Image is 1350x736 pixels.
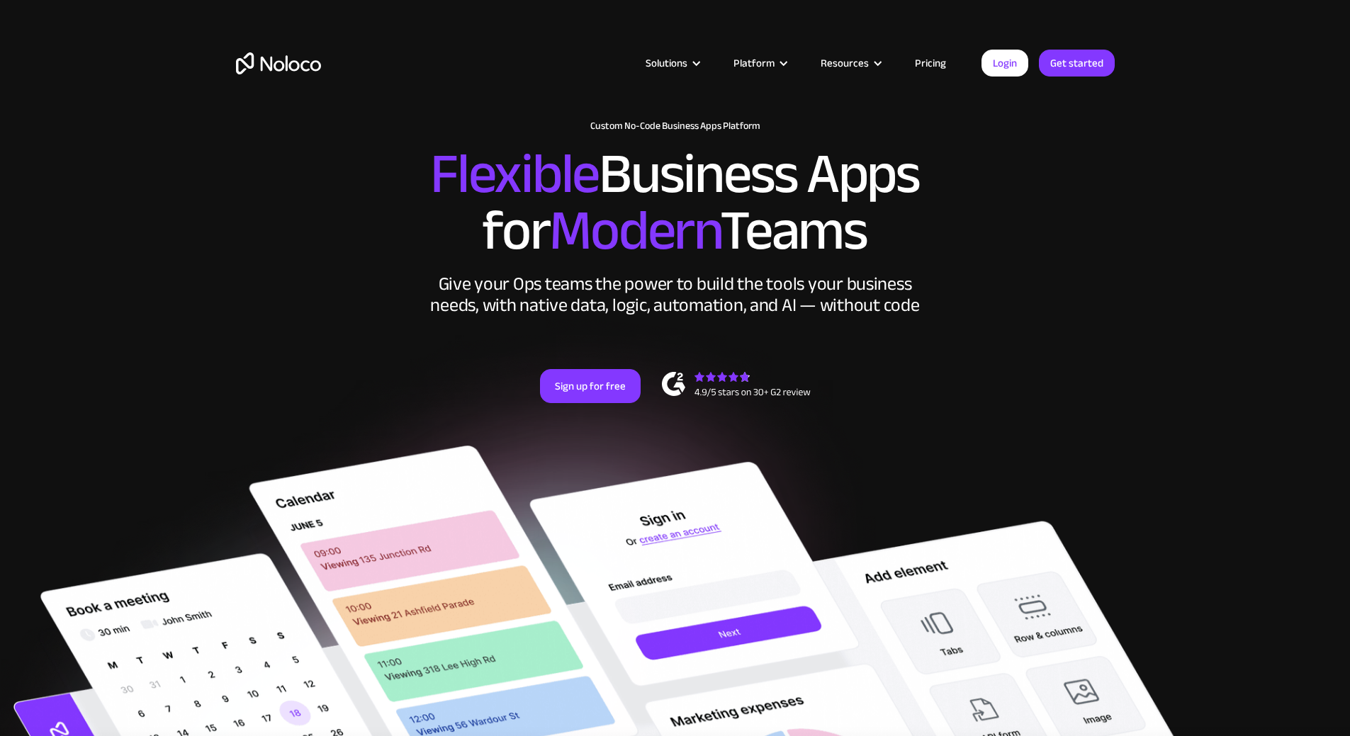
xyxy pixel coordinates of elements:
span: Modern [549,178,720,283]
a: Get started [1039,50,1115,77]
a: Pricing [897,54,964,72]
div: Solutions [646,54,687,72]
a: Sign up for free [540,369,641,403]
div: Resources [803,54,897,72]
div: Give your Ops teams the power to build the tools your business needs, with native data, logic, au... [427,273,923,316]
span: Flexible [430,121,599,227]
div: Solutions [628,54,716,72]
a: Login [981,50,1028,77]
div: Platform [733,54,775,72]
h2: Business Apps for Teams [236,146,1115,259]
div: Platform [716,54,803,72]
a: home [236,52,321,74]
div: Resources [821,54,869,72]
